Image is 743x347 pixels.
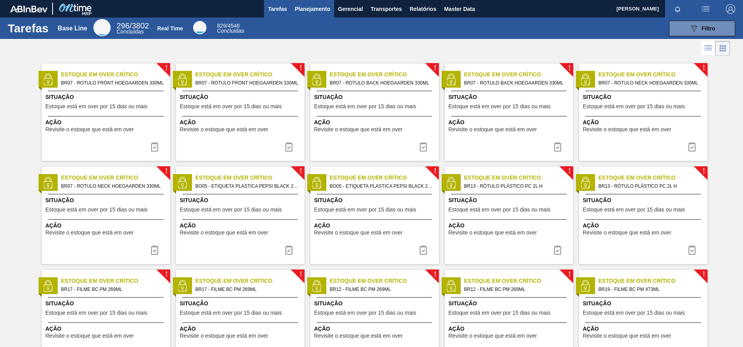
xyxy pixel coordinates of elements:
span: Estoque em Over Crítico [61,70,170,79]
span: Estoque em Over Crítico [599,174,708,182]
img: status [579,280,591,292]
span: Estoque está em over por 15 dias ou mais [583,207,685,213]
span: Master Data [444,4,475,14]
span: Filtro [702,25,715,32]
span: ! [703,271,705,277]
img: icon-task complete [150,245,159,255]
span: ! [568,168,570,174]
button: icon-task complete [280,242,298,258]
span: BR19 - FILME BC PM 473ML [599,285,701,294]
h1: Tarefas [8,24,49,33]
span: Situação [583,93,706,101]
span: Estoque está em over por 15 dias ou mais [180,207,282,213]
span: BR12 - FILME BC PM 269ML [464,285,567,294]
img: status [42,74,54,85]
img: status [445,280,457,292]
span: Estoque em Over Crítico [464,277,573,285]
span: Estoque está em over por 15 dias ou mais [180,310,282,316]
span: Estoque está em over por 15 dias ou mais [583,310,685,316]
span: Revisite o estoque que está em over [180,333,268,339]
span: BO05 - ETIQUETA PLASTICA PEPSI BLACK 250ML [195,182,298,190]
span: Estoque em Over Crítico [599,70,708,79]
span: Situação [180,299,303,308]
span: Estoque está em over por 15 dias ou mais [449,310,551,316]
button: icon-task complete [683,242,701,258]
span: ! [434,168,436,174]
span: Estoque está em over por 15 dias ou mais [449,104,551,109]
span: ! [568,271,570,277]
span: Revisite o estoque que está em over [46,230,134,236]
span: BR07 - ROTULO NECK HOEGAARDEN 330ML [61,182,164,190]
span: Ação [583,222,706,230]
span: Estoque está em over por 15 dias ou mais [449,207,551,213]
span: Gerencial [338,4,363,14]
span: Revisite o estoque que está em over [314,127,403,132]
div: Completar tarefa: 29707831 [548,139,567,155]
span: BR07 - ROTULO BACK HOEGAARDEN 330ML [464,79,567,87]
span: ! [434,65,436,71]
span: Ação [46,222,168,230]
span: ! [568,65,570,71]
img: status [42,177,54,188]
img: Logout [726,4,735,14]
span: Revisite o estoque que está em over [180,230,268,236]
span: ! [165,271,167,277]
span: Revisite o estoque que está em over [583,230,671,236]
span: Situação [583,196,706,204]
span: Estoque está em over por 15 dias ou mais [314,310,416,316]
span: Estoque em Over Crítico [330,70,439,79]
span: Tarefas [268,4,287,14]
span: BO05 - ETIQUETA PLASTICA PEPSI BLACK 250ML [330,182,433,190]
img: icon-task complete [150,142,159,151]
span: BR13 - RÓTULO PLÁSTICO PC 2L H [464,182,567,190]
img: icon-task complete [687,142,697,151]
img: icon-task complete [687,245,697,255]
span: BR07 - ROTULO FRONT HOEGAARDEN 330ML [61,79,164,87]
img: status [176,74,188,85]
span: Revisite o estoque que está em over [314,333,403,339]
span: Estoque está em over por 15 dias ou mais [314,207,416,213]
span: 296 [116,21,129,30]
div: Completar tarefa: 29707832 [683,139,701,155]
button: icon-task complete [414,139,433,155]
span: Situação [180,196,303,204]
button: icon-task complete [548,139,567,155]
div: Real Time [193,21,206,34]
span: Planejamento [295,4,330,14]
div: Completar tarefa: 29707830 [280,139,298,155]
img: TNhmsLtSVTkK8tSr43FrP2fwEKptu5GPRR3wAAAABJRU5ErkJggg== [10,5,48,12]
span: Situação [583,299,706,308]
img: status [579,177,591,188]
span: Estoque em Over Crítico [330,277,439,285]
img: status [311,177,322,188]
span: ! [299,168,302,174]
span: BR17 - FILME BC PM 269ML [61,285,164,294]
span: Revisite o estoque que está em over [180,127,268,132]
span: Ação [180,325,303,333]
img: status [445,74,457,85]
span: Situação [314,93,437,101]
span: Transportes [371,4,402,14]
button: icon-task complete [548,242,567,258]
span: Estoque em Over Crítico [599,277,708,285]
div: Completar tarefa: 29707832 [145,242,164,258]
span: BR07 - ROTULO BACK HOEGAARDEN 330ML [330,79,433,87]
span: Revisite o estoque que está em over [314,230,403,236]
img: icon-task complete [553,245,562,255]
span: Ação [46,325,168,333]
span: Estoque em Over Crítico [464,174,573,182]
img: status [42,280,54,292]
span: Estoque está em over por 15 dias ou mais [46,104,148,109]
span: ! [299,271,302,277]
button: icon-task complete [145,242,164,258]
div: Completar tarefa: 29707830 [145,139,164,155]
img: status [176,177,188,188]
span: Ação [449,118,571,127]
div: Base Line [58,25,87,32]
span: ! [703,168,705,174]
span: ! [703,65,705,71]
span: Revisite o estoque que está em over [449,127,537,132]
span: Estoque em Over Crítico [464,70,573,79]
span: Ação [583,325,706,333]
img: status [445,177,457,188]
